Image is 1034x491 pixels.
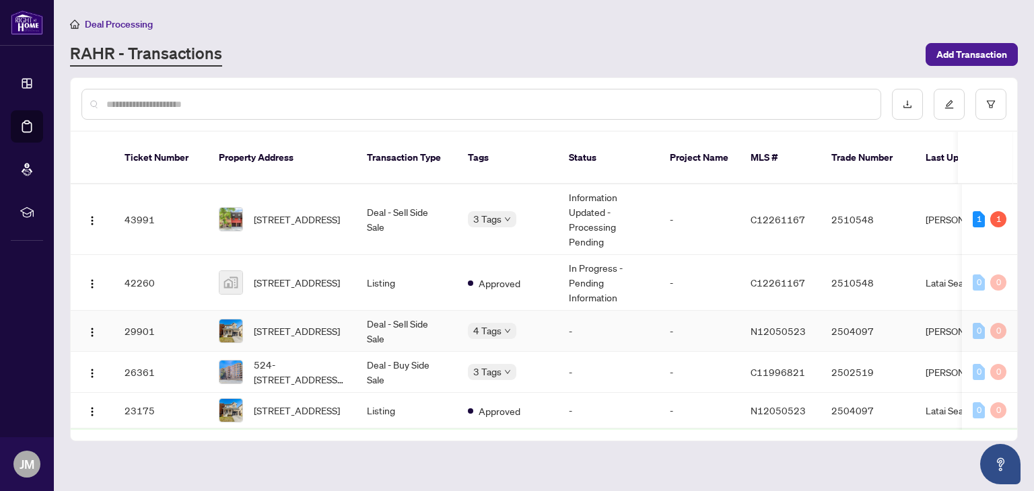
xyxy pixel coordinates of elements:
[254,403,340,418] span: [STREET_ADDRESS]
[114,132,208,184] th: Ticket Number
[990,364,1006,380] div: 0
[81,320,103,342] button: Logo
[821,393,915,428] td: 2504097
[81,272,103,293] button: Logo
[479,404,520,418] span: Approved
[81,209,103,230] button: Logo
[219,319,242,342] img: thumbnail-img
[356,255,457,311] td: Listing
[659,255,740,311] td: -
[11,10,43,35] img: logo
[219,361,242,383] img: thumbnail-img
[356,393,457,428] td: Listing
[915,393,1016,428] td: Latai Seadat
[659,352,740,393] td: -
[219,208,242,231] img: thumbnail-img
[254,357,345,387] span: 524-[STREET_ADDRESS][PERSON_NAME]
[936,44,1007,65] span: Add Transaction
[479,276,520,291] span: Approved
[254,212,340,227] span: [STREET_ADDRESS]
[254,324,340,338] span: [STREET_ADDRESS]
[973,364,985,380] div: 0
[87,406,98,417] img: Logo
[915,311,1016,352] td: [PERSON_NAME]
[114,352,208,393] td: 26361
[504,216,511,223] span: down
[892,89,923,120] button: download
[973,323,985,339] div: 0
[915,255,1016,311] td: Latai Seadat
[457,132,558,184] th: Tags
[934,89,965,120] button: edit
[821,255,915,311] td: 2510548
[114,184,208,255] td: 43991
[114,393,208,428] td: 23175
[87,327,98,338] img: Logo
[740,132,821,184] th: MLS #
[473,211,502,227] span: 3 Tags
[751,276,805,289] span: C12261167
[20,455,34,474] span: JM
[70,42,222,67] a: RAHR - Transactions
[751,325,806,337] span: N12050523
[356,132,457,184] th: Transaction Type
[114,311,208,352] td: 29901
[821,311,915,352] td: 2504097
[973,402,985,418] div: 0
[87,278,98,289] img: Logo
[81,361,103,383] button: Logo
[973,274,985,291] div: 0
[114,255,208,311] td: 42260
[87,368,98,379] img: Logo
[659,184,740,255] td: -
[903,100,912,109] span: download
[990,274,1006,291] div: 0
[751,404,806,416] span: N12050523
[356,311,457,352] td: Deal - Sell Side Sale
[986,100,996,109] span: filter
[558,255,659,311] td: In Progress - Pending Information
[990,211,1006,227] div: 1
[356,352,457,393] td: Deal - Buy Side Sale
[659,132,740,184] th: Project Name
[219,399,242,422] img: thumbnail-img
[356,184,457,255] td: Deal - Sell Side Sale
[821,352,915,393] td: 2502519
[87,215,98,226] img: Logo
[915,184,1016,255] td: [PERSON_NAME]
[751,366,805,378] span: C11996821
[973,211,985,227] div: 1
[926,43,1018,66] button: Add Transaction
[558,352,659,393] td: -
[85,18,153,30] span: Deal Processing
[558,393,659,428] td: -
[659,393,740,428] td: -
[751,213,805,225] span: C12261167
[70,20,79,29] span: home
[915,132,1016,184] th: Last Updated By
[975,89,1006,120] button: filter
[254,275,340,290] span: [STREET_ADDRESS]
[944,100,954,109] span: edit
[990,402,1006,418] div: 0
[915,352,1016,393] td: [PERSON_NAME]
[659,311,740,352] td: -
[558,184,659,255] td: Information Updated - Processing Pending
[219,271,242,294] img: thumbnail-img
[821,184,915,255] td: 2510548
[81,400,103,421] button: Logo
[208,132,356,184] th: Property Address
[821,132,915,184] th: Trade Number
[990,323,1006,339] div: 0
[558,311,659,352] td: -
[558,132,659,184] th: Status
[980,444,1021,484] button: Open asap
